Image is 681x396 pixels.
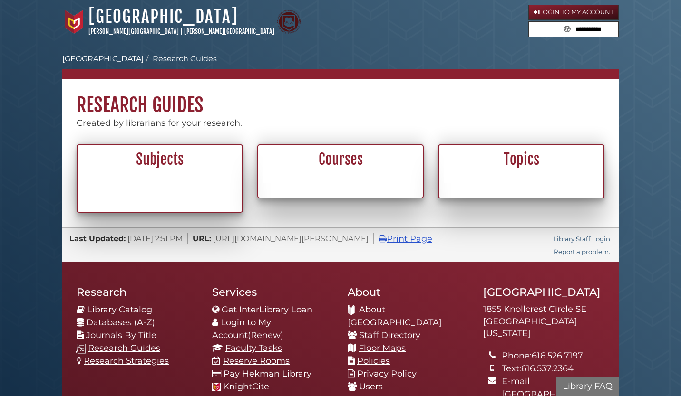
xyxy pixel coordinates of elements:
a: Get InterLibrary Loan [222,304,312,315]
a: Report a problem. [554,248,610,255]
a: Users [359,381,383,392]
a: KnightCite [223,381,269,392]
img: Calvin University [62,10,86,34]
h2: [GEOGRAPHIC_DATA] [483,285,604,299]
h1: Research Guides [62,79,619,117]
span: Created by librarians for your research. [77,118,242,128]
a: Research Guides [153,54,217,63]
li: (Renew) [212,316,333,342]
a: [PERSON_NAME][GEOGRAPHIC_DATA] [184,28,274,35]
a: Pay Hekman Library [224,368,311,379]
nav: breadcrumb [62,53,619,79]
img: Calvin favicon logo [212,383,221,391]
h2: Courses [263,151,418,169]
span: URL: [193,234,211,243]
h2: Topics [444,151,598,169]
a: Faculty Tasks [225,343,282,353]
a: [PERSON_NAME][GEOGRAPHIC_DATA] [88,28,179,35]
a: Research Strategies [84,356,169,366]
a: Library Catalog [87,304,152,315]
a: Floor Maps [359,343,406,353]
a: Journals By Title [86,330,156,340]
h2: About [348,285,469,299]
span: [URL][DOMAIN_NAME][PERSON_NAME] [213,234,369,243]
button: Search [561,22,574,35]
span: | [180,28,183,35]
a: Research Guides [88,343,160,353]
a: Login to My Account [528,5,619,20]
h2: Subjects [83,151,237,169]
span: Last Updated: [69,234,126,243]
a: 616.537.2364 [521,363,574,374]
i: Print Page [379,235,387,243]
li: Phone: [502,349,604,362]
h2: Research [77,285,198,299]
h2: Services [212,285,333,299]
img: research-guides-icon-white_37x37.png [76,344,86,354]
a: Login to My Account [212,317,271,340]
a: Databases (A-Z) [86,317,155,328]
a: Print Page [379,234,432,244]
form: Search library guides, policies, and FAQs. [528,21,619,38]
span: [DATE] 2:51 PM [127,234,183,243]
img: Calvin Theological Seminary [277,10,301,34]
a: Reserve Rooms [223,356,290,366]
a: 616.526.7197 [532,350,583,361]
a: [GEOGRAPHIC_DATA] [62,54,144,63]
a: Library Staff Login [553,235,610,243]
a: Privacy Policy [357,368,417,379]
li: Text: [502,362,604,375]
a: [GEOGRAPHIC_DATA] [88,6,238,27]
a: Staff Directory [359,330,420,340]
a: About [GEOGRAPHIC_DATA] [348,304,442,328]
button: Library FAQ [556,377,619,396]
a: Policies [357,356,390,366]
address: 1855 Knollcrest Circle SE [GEOGRAPHIC_DATA][US_STATE] [483,303,604,340]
